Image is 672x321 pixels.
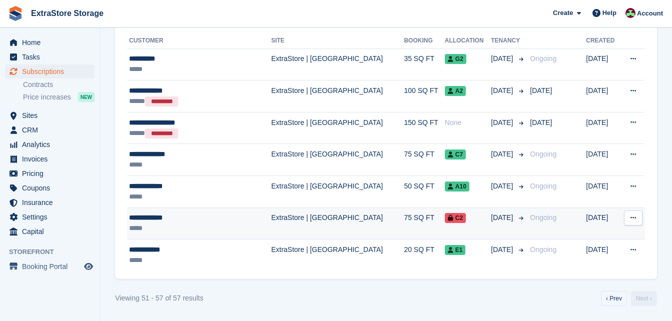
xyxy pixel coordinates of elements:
span: [DATE] [491,85,515,96]
a: ExtraStore Storage [27,5,108,21]
td: [DATE] [586,207,620,239]
a: Price increases NEW [23,91,95,102]
a: menu [5,210,95,224]
span: Subscriptions [22,64,82,78]
span: Pricing [22,166,82,180]
td: [DATE] [586,176,620,208]
td: 75 SQ FT [404,207,444,239]
span: [DATE] [530,86,552,94]
span: Capital [22,224,82,238]
a: menu [5,137,95,151]
img: stora-icon-8386f47178a22dfd0bd8f6a31ec36ba5ce8667c1dd55bd0f319d3a0aa187defe.svg [8,6,23,21]
td: [DATE] [586,239,620,271]
td: 35 SQ FT [404,48,444,80]
a: menu [5,108,95,122]
td: [DATE] [586,48,620,80]
span: Help [602,8,616,18]
img: Chelsea Parker [625,8,635,18]
a: Preview store [83,260,95,272]
span: [DATE] [491,212,515,223]
td: [DATE] [586,144,620,176]
span: Insurance [22,195,82,209]
td: ExtraStore | [GEOGRAPHIC_DATA] [271,176,404,208]
th: Tenancy [491,33,526,49]
th: Booking [404,33,444,49]
span: Ongoing [530,245,556,253]
span: [DATE] [530,118,552,126]
span: Booking Portal [22,259,82,273]
span: Home [22,35,82,49]
th: Created [586,33,620,49]
span: Tasks [22,50,82,64]
a: menu [5,123,95,137]
a: menu [5,64,95,78]
span: Price increases [23,92,71,102]
span: C2 [445,213,466,223]
a: menu [5,181,95,195]
th: Site [271,33,404,49]
td: 150 SQ FT [404,112,444,144]
div: None [445,117,491,128]
td: 20 SQ FT [404,239,444,271]
a: Previous [601,291,627,306]
th: Allocation [445,33,491,49]
div: Viewing 51 - 57 of 57 results [115,293,203,303]
td: 100 SQ FT [404,80,444,112]
a: Next [631,291,657,306]
td: ExtraStore | [GEOGRAPHIC_DATA] [271,112,404,144]
a: menu [5,166,95,180]
span: Invoices [22,152,82,166]
td: [DATE] [586,112,620,144]
span: G2 [445,54,466,64]
th: Customer [127,33,271,49]
a: menu [5,195,95,209]
a: Contracts [23,80,95,89]
span: C7 [445,149,466,159]
span: Sites [22,108,82,122]
td: [DATE] [586,80,620,112]
td: ExtraStore | [GEOGRAPHIC_DATA] [271,144,404,176]
span: Create [553,8,573,18]
td: 50 SQ FT [404,176,444,208]
span: E1 [445,245,466,255]
span: Ongoing [530,213,556,221]
a: menu [5,152,95,166]
span: [DATE] [491,53,515,64]
td: ExtraStore | [GEOGRAPHIC_DATA] [271,80,404,112]
span: Storefront [9,247,100,257]
span: [DATE] [491,244,515,255]
span: CRM [22,123,82,137]
td: ExtraStore | [GEOGRAPHIC_DATA] [271,48,404,80]
span: [DATE] [491,149,515,159]
span: Ongoing [530,54,556,62]
span: Account [637,8,663,18]
span: A2 [445,86,466,96]
span: A10 [445,181,469,191]
div: NEW [78,92,95,102]
nav: Pages [599,291,659,306]
td: 75 SQ FT [404,144,444,176]
a: menu [5,50,95,64]
span: Settings [22,210,82,224]
span: Analytics [22,137,82,151]
span: [DATE] [491,181,515,191]
td: ExtraStore | [GEOGRAPHIC_DATA] [271,207,404,239]
td: ExtraStore | [GEOGRAPHIC_DATA] [271,239,404,271]
a: menu [5,35,95,49]
a: menu [5,224,95,238]
span: Ongoing [530,150,556,158]
span: Ongoing [530,182,556,190]
a: menu [5,259,95,273]
span: [DATE] [491,117,515,128]
span: Coupons [22,181,82,195]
